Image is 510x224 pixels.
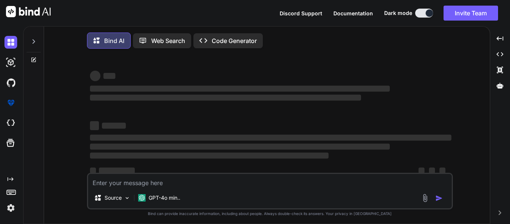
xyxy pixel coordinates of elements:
span: ‌ [90,121,99,130]
img: GPT-4o mini [138,194,146,202]
span: ‌ [90,135,451,141]
img: cloudideIcon [4,117,17,129]
span: ‌ [90,95,361,101]
p: Code Generator [212,36,257,45]
span: ‌ [419,168,425,174]
img: darkChat [4,36,17,49]
button: Invite Team [444,6,498,21]
span: ‌ [99,168,135,174]
span: ‌ [90,71,100,81]
img: icon [435,194,443,202]
span: ‌ [429,168,435,174]
span: ‌ [102,123,126,129]
p: Web Search [151,36,185,45]
img: githubDark [4,76,17,89]
span: ‌ [90,153,329,159]
span: Discord Support [280,10,322,16]
p: Bind AI [104,36,124,45]
span: Documentation [333,10,373,16]
p: Bind can provide inaccurate information, including about people. Always double-check its answers.... [87,211,453,217]
p: GPT-4o min.. [149,194,180,202]
span: ‌ [90,144,390,150]
button: Discord Support [280,9,322,17]
button: Documentation [333,9,373,17]
span: ‌ [90,168,96,174]
span: Dark mode [384,9,412,17]
img: Pick Models [124,195,130,201]
p: Source [105,194,122,202]
img: settings [4,202,17,214]
span: ‌ [103,73,115,79]
span: ‌ [439,168,445,174]
img: darkAi-studio [4,56,17,69]
img: Bind AI [6,6,51,17]
span: ‌ [90,86,390,92]
img: attachment [421,194,429,202]
img: premium [4,96,17,109]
